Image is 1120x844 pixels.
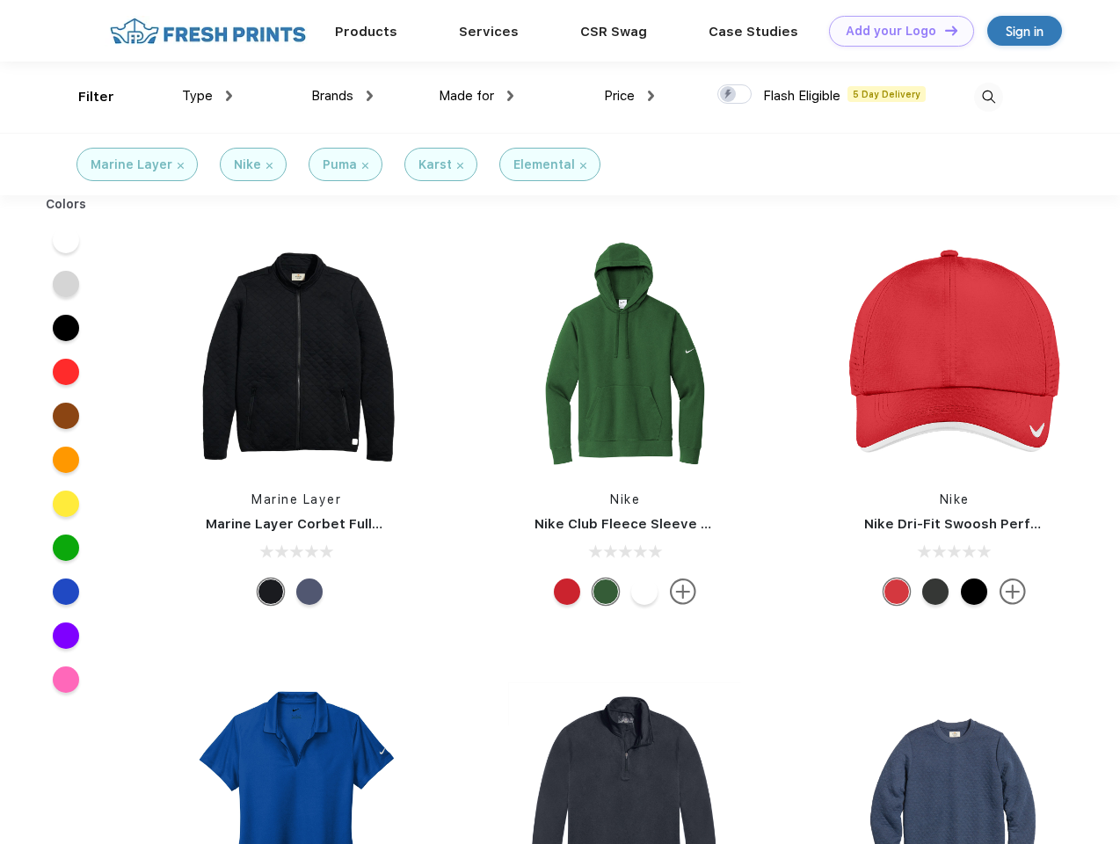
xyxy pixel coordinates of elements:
a: CSR Swag [580,24,647,40]
div: Black [258,578,284,605]
div: Karst [418,156,452,174]
span: Price [604,88,635,104]
span: Made for [439,88,494,104]
div: Elemental [513,156,575,174]
a: Nike [610,492,640,506]
a: Nike Dri-Fit Swoosh Perforated Cap [864,516,1107,532]
div: Navy [296,578,323,605]
div: Gorge Green [593,578,619,605]
div: Nike [234,156,261,174]
img: func=resize&h=266 [508,239,742,473]
div: Sign in [1006,21,1044,41]
img: fo%20logo%202.webp [105,16,311,47]
div: Marine Layer [91,156,172,174]
img: desktop_search.svg [974,83,1003,112]
a: Marine Layer [251,492,341,506]
div: University Red [884,578,910,605]
img: func=resize&h=266 [838,239,1072,473]
a: Services [459,24,519,40]
div: Anthracite [922,578,949,605]
img: filter_cancel.svg [457,163,463,169]
img: filter_cancel.svg [362,163,368,169]
span: Flash Eligible [763,88,840,104]
img: more.svg [670,578,696,605]
img: dropdown.png [367,91,373,101]
div: Filter [78,87,114,107]
span: Type [182,88,213,104]
div: University Red [554,578,580,605]
img: more.svg [1000,578,1026,605]
img: filter_cancel.svg [266,163,273,169]
div: Colors [33,195,100,214]
img: dropdown.png [226,91,232,101]
a: Products [335,24,397,40]
div: White [631,578,658,605]
a: Sign in [987,16,1062,46]
a: Nike [940,492,970,506]
img: DT [945,25,957,35]
img: filter_cancel.svg [580,163,586,169]
span: Brands [311,88,353,104]
img: dropdown.png [507,91,513,101]
span: 5 Day Delivery [847,86,926,102]
div: Black [961,578,987,605]
img: func=resize&h=266 [179,239,413,473]
div: Puma [323,156,357,174]
a: Nike Club Fleece Sleeve Swoosh Pullover Hoodie [535,516,864,532]
img: filter_cancel.svg [178,163,184,169]
img: dropdown.png [648,91,654,101]
div: Add your Logo [846,24,936,39]
a: Marine Layer Corbet Full-Zip Jacket [206,516,449,532]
